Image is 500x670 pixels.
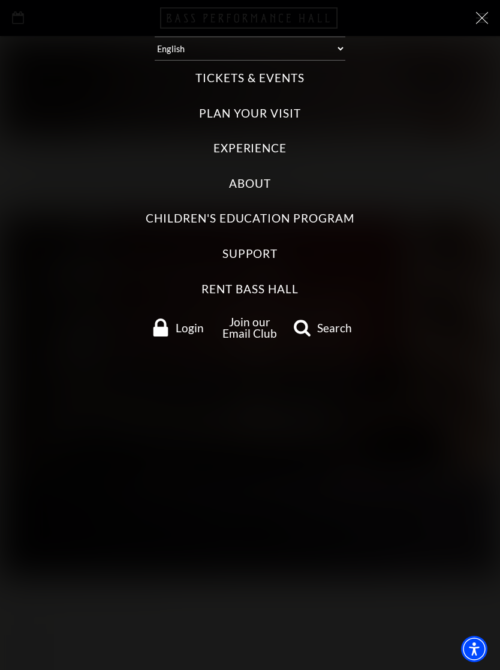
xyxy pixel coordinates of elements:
[199,106,300,122] label: Plan Your Visit
[222,315,277,340] a: Join our Email Club
[461,636,487,662] div: Accessibility Menu
[155,37,345,61] select: Select:
[213,140,287,157] label: Experience
[201,281,298,298] label: Rent Bass Hall
[142,319,213,336] a: Login
[317,322,352,334] span: Search
[287,319,358,336] a: Search
[222,246,278,262] label: Support
[229,176,271,192] label: About
[176,322,204,334] span: Login
[195,70,304,86] label: Tickets & Events
[146,211,354,227] label: Children's Education Program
